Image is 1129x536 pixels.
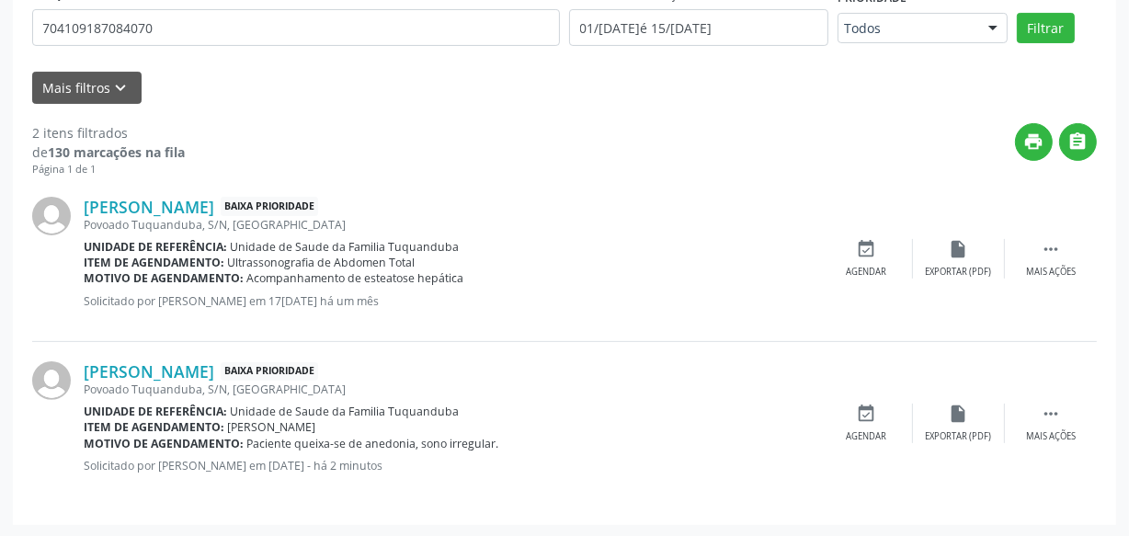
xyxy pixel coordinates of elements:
span: Unidade de Saude da Familia Tuquanduba [231,404,460,419]
span: Todos [844,19,970,38]
div: Mais ações [1026,266,1076,279]
b: Item de agendamento: [84,255,224,270]
img: img [32,361,71,400]
i: event_available [857,404,877,424]
img: img [32,197,71,235]
div: Página 1 de 1 [32,162,185,177]
b: Unidade de referência: [84,239,227,255]
input: Selecione um intervalo [569,9,828,46]
button:  [1059,123,1097,161]
span: Acompanhamento de esteatose hepática [247,270,464,286]
i:  [1041,404,1061,424]
strong: 130 marcações na fila [48,143,185,161]
i: insert_drive_file [949,239,969,259]
div: de [32,143,185,162]
div: Exportar (PDF) [926,430,992,443]
i:  [1068,131,1089,152]
i: print [1024,131,1044,152]
i:  [1041,239,1061,259]
div: Povoado Tuquanduba, S/N, [GEOGRAPHIC_DATA] [84,382,821,397]
div: 2 itens filtrados [32,123,185,143]
b: Item de agendamento: [84,419,224,435]
i: event_available [857,239,877,259]
span: Paciente queixa-se de anedonia, sono irregular. [247,436,499,451]
a: [PERSON_NAME] [84,197,214,217]
button: print [1015,123,1053,161]
p: Solicitado por [PERSON_NAME] em 17[DATE] há um mês [84,293,821,309]
div: Exportar (PDF) [926,266,992,279]
i: keyboard_arrow_down [111,78,131,98]
div: Agendar [847,430,887,443]
button: Filtrar [1017,13,1075,44]
div: Mais ações [1026,430,1076,443]
p: Solicitado por [PERSON_NAME] em [DATE] - há 2 minutos [84,458,821,473]
span: Baixa Prioridade [221,362,318,382]
b: Motivo de agendamento: [84,436,244,451]
span: Unidade de Saude da Familia Tuquanduba [231,239,460,255]
span: Baixa Prioridade [221,197,318,216]
b: Unidade de referência: [84,404,227,419]
div: Povoado Tuquanduba, S/N, [GEOGRAPHIC_DATA] [84,217,821,233]
div: Agendar [847,266,887,279]
button: Mais filtroskeyboard_arrow_down [32,72,142,104]
b: Motivo de agendamento: [84,270,244,286]
a: [PERSON_NAME] [84,361,214,382]
span: [PERSON_NAME] [228,419,316,435]
span: Ultrassonografia de Abdomen Total [228,255,416,270]
input: Nome, CNS [32,9,560,46]
i: insert_drive_file [949,404,969,424]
